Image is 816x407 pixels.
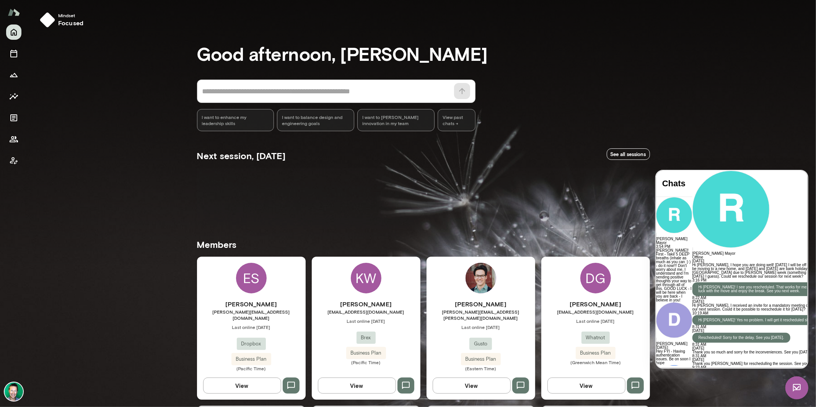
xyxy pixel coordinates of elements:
button: View [203,378,281,394]
span: Whatnot [581,334,610,342]
p: Rescheduled! Sorry for the delay. See you [DATE]. [42,165,128,169]
h3: Good afternoon, [PERSON_NAME] [197,43,650,64]
p: Thank you [PERSON_NAME] for reschedulling the session. See you on 31st [36,191,176,195]
span: 8:31 AM [36,172,50,176]
span: Dropbox [237,340,266,348]
span: View past chats -> [438,109,475,131]
span: (Eastern Time) [427,365,535,371]
span: 9:23 AM [36,195,50,199]
img: Mento [8,5,20,20]
span: 3:16 PM [36,107,50,112]
span: Business Plan [231,355,271,363]
a: See all sessions [607,148,650,160]
span: I want to [PERSON_NAME] innovation in my team [362,114,430,126]
span: I want to balance design and engineering goals [282,114,349,126]
button: View [433,378,511,394]
span: 10:19 AM [36,140,52,145]
p: Hi [PERSON_NAME]! Yes no problem. I will get it rescheduled shortly. [42,148,161,151]
h4: Chats [6,8,30,18]
h6: [PERSON_NAME] [197,300,306,309]
span: Gusto [469,340,492,348]
span: [DATE] [36,129,48,133]
span: Offline [36,85,47,89]
span: [DATE] [36,158,48,162]
span: 8:31 AM [36,154,50,158]
span: I want to enhance my leadership skills [202,114,269,126]
span: 8:22 AM [36,125,50,129]
h6: [PERSON_NAME] [427,300,535,309]
p: Thank you so much and sorry for the inconveniences. See you [DATE] ;) [36,180,176,184]
button: Client app [6,153,21,168]
div: I want to [PERSON_NAME] innovation in my team [357,109,435,131]
span: Brex [357,334,376,342]
button: Growth Plan [6,67,21,83]
button: Sessions [6,46,21,61]
span: [DATE] [36,187,48,191]
div: ES [236,263,267,293]
p: Hi [PERSON_NAME], I hope you are doing well! [DATE] I will be off because I'll be moving to a new... [36,93,176,108]
span: (Greenwich Mean Time) [541,359,650,365]
span: [DATE] [36,176,48,180]
button: View [547,378,625,394]
h6: [PERSON_NAME] [541,300,650,309]
p: Hi [PERSON_NAME], I received an invite for a mandatory meeting overlaped with our next session. C... [36,133,176,141]
span: [PERSON_NAME][EMAIL_ADDRESS][DOMAIN_NAME] [197,309,306,321]
div: I want to balance design and engineering goals [277,109,354,131]
button: Insights [6,89,21,104]
span: Mindset [58,12,83,18]
div: I want to enhance my leadership skills [197,109,274,131]
div: DG [580,263,611,293]
span: Business Plan [461,355,501,363]
button: Members [6,132,21,147]
span: 8:31 AM [36,183,50,187]
span: [PERSON_NAME][EMAIL_ADDRESS][PERSON_NAME][DOMAIN_NAME] [427,309,535,321]
span: [DATE] [36,88,48,93]
img: mindset [40,12,55,28]
h6: focused [58,18,83,28]
button: Mindsetfocused [37,9,90,31]
span: Last online [DATE] [312,318,420,324]
span: Last online [DATE] [197,324,306,330]
button: Documents [6,110,21,125]
span: (Pacific Time) [197,365,306,371]
button: View [318,378,396,394]
h6: [PERSON_NAME] Mayor [36,81,176,85]
h5: Members [197,238,650,251]
span: (Pacific Time) [312,359,420,365]
span: Business Plan [576,349,616,357]
span: [EMAIL_ADDRESS][DOMAIN_NAME] [541,309,650,315]
h5: Next session, [DATE] [197,150,286,162]
span: [EMAIL_ADDRESS][DOMAIN_NAME] [312,309,420,315]
span: Last online [DATE] [541,318,650,324]
div: KW [351,263,381,293]
button: Home [6,24,21,40]
span: Last online [DATE] [427,324,535,330]
h6: [PERSON_NAME] [312,300,420,309]
p: Hi [PERSON_NAME]! I see you rescheduled. That works for me. Good luck with the move and enjoy the... [42,115,169,122]
span: Business Plan [346,349,386,357]
img: Daniel Flynn [466,263,496,293]
img: Brian Lawrence [5,383,23,401]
